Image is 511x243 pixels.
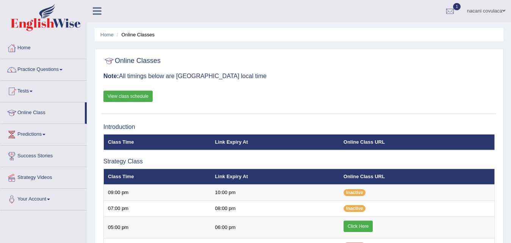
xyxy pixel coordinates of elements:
[339,169,495,185] th: Online Class URL
[0,189,87,208] a: Your Account
[339,134,495,150] th: Online Class URL
[104,216,211,238] td: 05:00 pm
[211,201,339,216] td: 08:00 pm
[104,185,211,201] td: 09:00 pm
[103,158,495,165] h3: Strategy Class
[211,216,339,238] td: 06:00 pm
[211,185,339,201] td: 10:00 pm
[0,124,87,143] a: Predictions
[0,81,87,100] a: Tests
[104,134,211,150] th: Class Time
[0,59,87,78] a: Practice Questions
[103,91,153,102] a: View class schedule
[103,124,495,130] h3: Introduction
[103,55,161,67] h2: Online Classes
[115,31,155,38] li: Online Classes
[0,167,87,186] a: Strategy Videos
[103,73,119,79] b: Note:
[100,32,114,38] a: Home
[0,38,87,56] a: Home
[0,146,87,165] a: Success Stories
[0,102,85,121] a: Online Class
[211,134,339,150] th: Link Expiry At
[344,205,366,212] span: Inactive
[211,169,339,185] th: Link Expiry At
[104,169,211,185] th: Class Time
[344,221,373,232] a: Click Here
[453,3,461,10] span: 1
[103,73,495,80] h3: All timings below are [GEOGRAPHIC_DATA] local time
[104,201,211,216] td: 07:00 pm
[344,189,366,196] span: Inactive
